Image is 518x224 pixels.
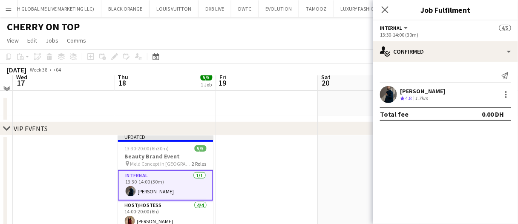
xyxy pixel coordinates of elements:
[201,81,212,88] div: 1 Job
[28,66,49,73] span: Week 38
[67,37,86,44] span: Comms
[130,161,192,167] span: Meld Concept in [GEOGRAPHIC_DATA]
[192,161,207,167] span: 2 Roles
[27,37,37,44] span: Edit
[16,73,27,81] span: Wed
[14,124,48,133] div: VIP EVENTS
[380,25,403,31] span: Internal
[199,0,231,17] button: DXB LIVE
[231,0,259,17] button: DWTC
[373,41,518,62] div: Confirmed
[195,145,207,152] span: 5/5
[53,66,61,73] div: +04
[320,78,331,88] span: 20
[406,95,412,101] span: 4.8
[117,78,129,88] span: 18
[380,32,511,38] div: 13:30-14:00 (30m)
[373,4,518,15] h3: Job Fulfilment
[42,35,62,46] a: Jobs
[380,25,409,31] button: Internal
[380,110,409,118] div: Total fee
[125,145,169,152] span: 13:30-20:00 (6h30m)
[220,73,227,81] span: Fri
[414,95,430,102] div: 1.7km
[201,74,213,80] span: 5/5
[24,35,40,46] a: Edit
[118,170,213,201] app-card-role: Internal1/113:30-14:00 (30m)[PERSON_NAME]
[334,0,398,17] button: LUXURY FASHION GULF
[219,78,227,88] span: 19
[101,0,150,17] button: BLACK ORANGE
[499,25,511,31] span: 4/5
[150,0,199,17] button: LOUIS VUITTON
[259,0,299,17] button: EVOLUTION
[46,37,58,44] span: Jobs
[322,73,331,81] span: Sat
[118,73,129,81] span: Thu
[7,37,19,44] span: View
[299,0,334,17] button: TAMOOZ
[118,152,213,160] h3: Beauty Brand Event
[7,20,80,33] h1: CHERRY ON TOP
[63,35,89,46] a: Comms
[7,66,26,74] div: [DATE]
[3,35,22,46] a: View
[15,78,27,88] span: 17
[118,133,213,140] div: Updated
[400,87,446,95] div: [PERSON_NAME]
[482,110,504,118] div: 0.00 DH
